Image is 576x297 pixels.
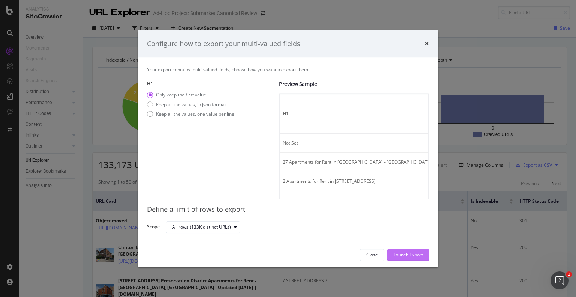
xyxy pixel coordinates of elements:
[147,39,300,49] div: Configure how to export your multi-valued fields
[156,111,234,117] div: Keep all the values, one value per line
[147,205,429,215] div: Define a limit of rows to export
[147,101,234,108] div: Keep all the values, in json format
[550,271,568,289] iframe: Intercom live chat
[566,271,572,277] span: 1
[166,221,240,233] button: All rows (133K distinct URLs)
[156,101,226,108] div: Keep all the values, in json format
[156,92,206,98] div: Only keep the first value
[283,197,432,204] span: 11 Apartments for Rent in Merchant Street Historic District - Sacramento
[283,159,432,166] span: 27 Apartments for Rent in Clinton Block - Ithaca
[387,249,429,261] button: Launch Export
[147,92,234,98] div: Only keep the first value
[147,66,429,73] div: Your export contains multi-valued fields, choose how you want to export them.
[147,223,160,232] label: Scope
[424,39,429,49] div: times
[172,225,231,229] div: All rows (133K distinct URLs)
[366,252,378,258] div: Close
[279,81,429,88] div: Preview Sample
[138,30,438,267] div: modal
[147,81,273,87] label: H1
[283,140,298,146] span: Not Set
[360,249,384,261] button: Close
[283,111,462,118] span: H1
[393,252,423,258] div: Launch Export
[283,178,376,185] span: 2 Apartments for Rent in 500 Main St Preservation District - Buffalo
